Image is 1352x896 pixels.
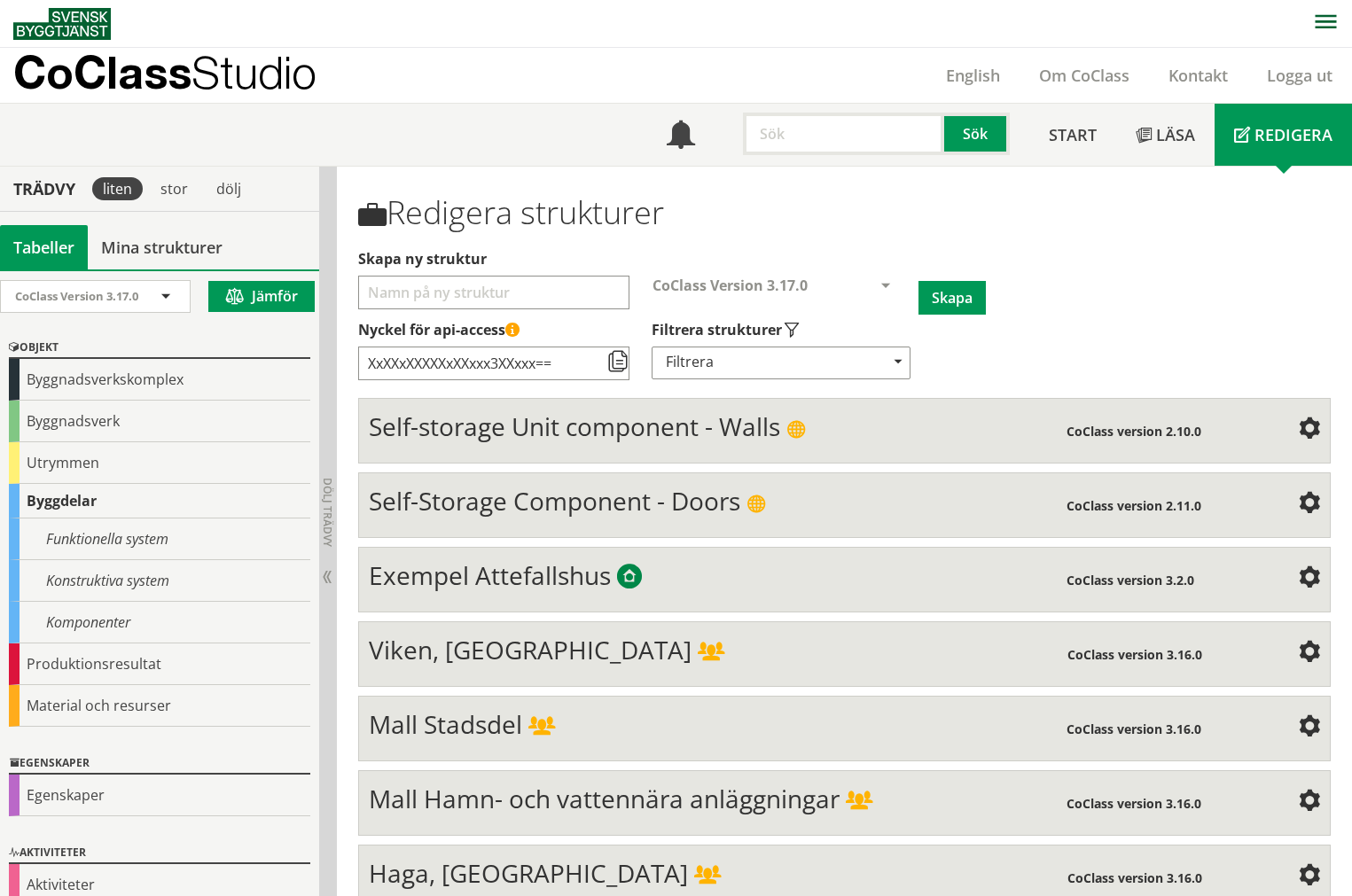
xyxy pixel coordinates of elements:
[92,177,143,200] div: liten
[1149,65,1247,86] a: Kontakt
[1067,572,1194,588] span: CoClass version 3.2.0
[191,46,317,98] span: Studio
[369,633,692,666] span: Viken, [GEOGRAPHIC_DATA]
[9,843,310,864] div: Aktiviteter
[1299,717,1320,738] span: Inställningar
[1215,104,1352,166] a: Redigera
[9,484,310,518] div: Byggdelar
[1299,866,1320,887] span: Inställningar
[88,225,236,269] a: Mina strukturer
[1067,795,1201,812] span: CoClass version 3.16.0
[1067,497,1201,514] span: CoClass version 2.11.0
[369,409,780,443] span: Self-storage Unit component - Walls
[13,62,317,82] p: CoClass
[1299,643,1320,664] span: Inställningar
[9,685,310,727] div: Material och resurser
[9,518,310,560] div: Funktionella system
[369,558,611,592] span: Exempel Attefallshus
[9,643,310,685] div: Produktionsresultat
[667,122,695,151] span: Notifikationer
[1049,124,1097,145] span: Start
[15,288,138,304] span: CoClass Version 3.17.0
[4,179,85,199] div: Trädvy
[652,320,909,339] label: Välj vilka typer av strukturer som ska visas i din strukturlista
[1299,568,1320,589] span: Inställningar
[1299,791,1320,813] span: Inställningar
[652,347,910,379] div: Filtrera
[1254,124,1332,145] span: Redigera
[9,401,310,442] div: Byggnadsverk
[358,347,629,380] input: Nyckel till åtkomststruktur via API (kräver API-licensabonnemang)
[617,565,642,590] span: Byggtjänsts exempelstrukturer
[206,177,252,200] div: dölj
[1247,65,1352,86] a: Logga ut
[9,442,310,484] div: Utrymmen
[607,352,629,373] span: Kopiera
[9,359,310,401] div: Byggnadsverkskomplex
[358,194,1332,231] h1: Redigera strukturer
[505,323,520,338] span: Denna API-nyckel ger åtkomst till alla strukturer som du har skapat eller delat med dig av. Håll ...
[846,792,872,812] span: Delad struktur
[13,8,111,40] img: Svensk Byggtjänst
[13,48,355,103] a: CoClassStudio
[1299,419,1320,440] span: Inställningar
[1020,65,1149,86] a: Om CoClass
[9,560,310,602] div: Konstruktiva system
[746,495,766,514] span: Publik struktur
[1067,721,1201,737] span: CoClass version 3.16.0
[9,602,310,643] div: Komponenter
[369,484,740,518] span: Self-Storage Component - Doors
[1156,124,1195,145] span: Läsa
[150,177,199,200] div: stor
[1067,423,1201,440] span: CoClass version 2.10.0
[528,718,555,737] span: Delad struktur
[1116,104,1215,166] a: Läsa
[358,276,629,309] input: Välj ett namn för att skapa en ny struktur Välj vilka typer av strukturer som ska visas i din str...
[786,420,806,440] span: Publik struktur
[1067,869,1202,886] span: CoClass version 3.16.0
[369,782,840,815] span: Mall Hamn- och vattennära anläggningar
[944,113,1010,155] button: Sök
[208,281,315,312] button: Jämför
[358,249,1332,269] label: Välj ett namn för att skapa en ny struktur
[1299,494,1320,515] span: Inställningar
[1067,646,1202,663] span: CoClass version 3.16.0
[1029,104,1116,166] a: Start
[320,478,335,547] span: Dölj trädvy
[369,707,522,741] span: Mall Stadsdel
[698,643,724,663] span: Delad struktur
[743,113,944,155] input: Sök
[9,338,310,359] div: Objekt
[918,281,986,315] button: Skapa
[9,753,310,775] div: Egenskaper
[358,320,1332,339] label: Nyckel till åtkomststruktur via API (kräver API-licensabonnemang)
[926,65,1020,86] a: English
[694,867,721,886] span: Delad struktur
[638,276,918,320] div: Välj CoClass-version för att skapa en ny struktur
[369,856,688,890] span: Haga, [GEOGRAPHIC_DATA]
[653,276,808,295] span: CoClass Version 3.17.0
[9,775,310,816] div: Egenskaper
